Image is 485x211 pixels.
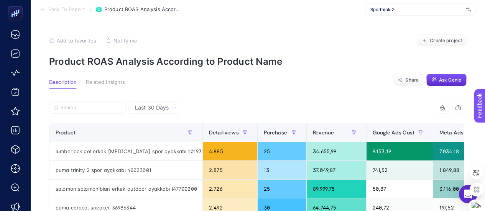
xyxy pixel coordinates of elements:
span: Ask Genie [439,77,461,83]
span: Detail views [209,129,239,136]
span: Feedback [5,2,29,8]
button: Description [49,79,77,89]
div: 34.655,99 [307,142,366,160]
button: Create project [418,34,467,47]
div: 50,87 [367,180,433,198]
img: svg%3e [466,6,471,13]
span: / [90,6,92,12]
div: 9.153,19 [367,142,433,160]
p: Product ROAS Analysis According to Product Name [49,56,467,67]
div: 13 [258,161,306,179]
span: Last 30 Days [135,104,169,111]
span: Back To Report [48,7,85,13]
span: Google Ads Cost [373,129,414,136]
span: Product [56,129,76,136]
span: Related Insights [86,79,125,85]
button: Add to favorites [49,38,96,44]
span: Purchase [264,129,287,136]
div: 89.999,75 [307,180,366,198]
div: puma trinity 2 spor ayakkabı 40023001 [49,161,202,179]
span: Notify me [113,38,137,44]
span: Product ROAS Analysis According to Product Name [104,7,181,13]
div: 4.885 [203,142,257,160]
button: Related Insights [86,79,125,89]
span: Description [49,79,77,85]
span: Meta Ads Cost [439,129,477,136]
button: Ask Genie [426,74,467,86]
div: 741,52 [367,161,433,179]
input: Search [61,105,121,111]
span: Share [405,77,419,83]
div: 2.726 [203,180,257,198]
span: Create project [430,38,462,44]
button: Share [393,74,423,86]
div: salomon solamphibian erkek outdoor ayakkabı l47700200 [49,180,202,198]
div: 25 [258,142,306,160]
div: 2.875 [203,161,257,179]
button: Notify me [106,38,137,44]
div: 25 [258,180,306,198]
div: Open Intercom Messenger [459,185,477,203]
span: Revenue [313,129,334,136]
span: Sporthink-2 [370,7,463,13]
div: 37.049,87 [307,161,366,179]
span: Add to favorites [57,38,96,44]
div: lumberjack pol erkek [MEDICAL_DATA] spor ayakkabı 101932436 [49,142,202,160]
